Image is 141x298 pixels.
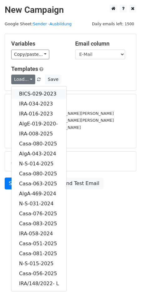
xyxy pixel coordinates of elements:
a: AlgE-019-2020- [12,119,66,129]
span: Daily emails left: 1500 [90,21,136,27]
a: BICS-029-2023 [12,89,66,99]
a: IRA-016-2023 [12,109,66,119]
a: Load... [11,75,35,84]
a: IRA-008-2025 [12,129,66,139]
a: Send [5,178,25,189]
a: N-S-014-2025 [12,159,66,169]
a: Copy/paste... [11,50,49,59]
a: Casa-083-2025 [12,219,66,229]
small: [EMAIL_ADDRESS][DOMAIN_NAME][PERSON_NAME] [11,118,114,123]
a: N-S-015-2025 [12,259,66,269]
a: N-S-031-2024 [12,199,66,209]
a: Casa-056-2025 [12,269,66,279]
a: Casa-080-2025 [12,139,66,149]
small: [EMAIL_ADDRESS][DOMAIN_NAME] [11,125,81,130]
h5: Variables [11,40,66,47]
a: Sender -Ausbildung [33,22,72,26]
div: Chat-Widget [110,268,141,298]
a: Casa-063-2025 [12,179,66,189]
a: Templates [11,66,38,72]
h5: 1493 Recipients [11,100,130,107]
a: Send Test Email [56,178,103,189]
a: AlgA-469-2024 [12,189,66,199]
a: Casa-080-2025 [12,169,66,179]
a: Casa-081-2025 [12,249,66,259]
a: IRA-034-2023 [12,99,66,109]
small: [EMAIL_ADDRESS][DOMAIN_NAME][PERSON_NAME] [11,111,114,116]
a: Casa-051-2025 [12,239,66,249]
h5: Advanced [11,158,130,165]
a: AlgA-043-2024 [12,149,66,159]
small: Google Sheet: [5,22,72,26]
a: IRA-058-2024 [12,229,66,239]
button: Save [45,75,61,84]
a: IRA/148/2022- L [12,279,66,289]
iframe: Chat Widget [110,268,141,298]
a: Casa-076-2025 [12,209,66,219]
h2: New Campaign [5,5,136,15]
h5: Email column [75,40,130,47]
a: Daily emails left: 1500 [90,22,136,26]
